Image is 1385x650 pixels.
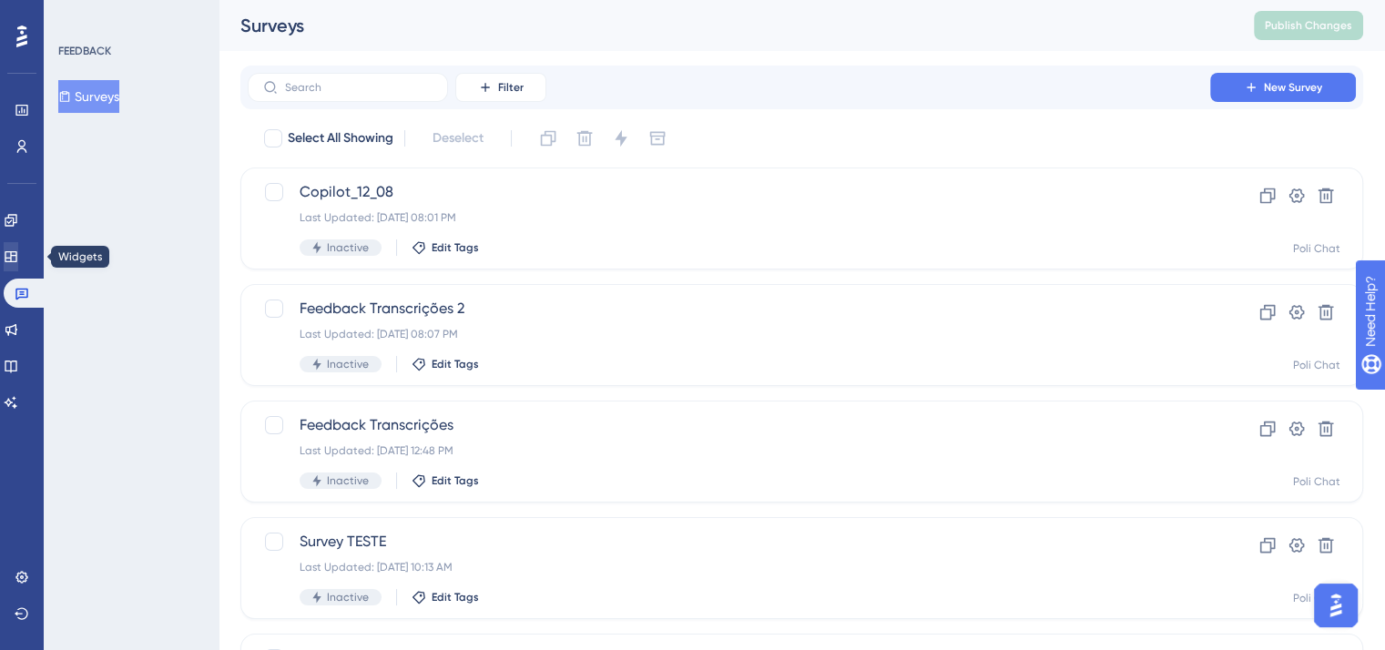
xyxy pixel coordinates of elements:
[1254,11,1363,40] button: Publish Changes
[498,80,524,95] span: Filter
[300,210,1158,225] div: Last Updated: [DATE] 08:01 PM
[300,560,1158,574] div: Last Updated: [DATE] 10:13 AM
[300,181,1158,203] span: Copilot_12_08
[1265,18,1352,33] span: Publish Changes
[433,127,484,149] span: Deselect
[412,590,479,604] button: Edit Tags
[455,73,546,102] button: Filter
[1309,578,1363,633] iframe: UserGuiding AI Assistant Launcher
[416,122,500,155] button: Deselect
[327,240,369,255] span: Inactive
[1293,358,1340,372] div: Poli Chat
[288,127,393,149] span: Select All Showing
[432,240,479,255] span: Edit Tags
[1210,73,1356,102] button: New Survey
[327,590,369,604] span: Inactive
[240,13,1208,38] div: Surveys
[58,44,111,58] div: FEEDBACK
[300,298,1158,320] span: Feedback Transcrições 2
[327,473,369,488] span: Inactive
[432,473,479,488] span: Edit Tags
[432,357,479,371] span: Edit Tags
[58,80,119,113] button: Surveys
[412,240,479,255] button: Edit Tags
[285,81,433,94] input: Search
[43,5,114,26] span: Need Help?
[412,473,479,488] button: Edit Tags
[327,357,369,371] span: Inactive
[300,414,1158,436] span: Feedback Transcrições
[412,357,479,371] button: Edit Tags
[1293,591,1340,605] div: Poli Chat
[300,327,1158,341] div: Last Updated: [DATE] 08:07 PM
[1264,80,1322,95] span: New Survey
[432,590,479,604] span: Edit Tags
[300,443,1158,458] div: Last Updated: [DATE] 12:48 PM
[1293,474,1340,489] div: Poli Chat
[1293,241,1340,256] div: Poli Chat
[300,531,1158,553] span: Survey TESTE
